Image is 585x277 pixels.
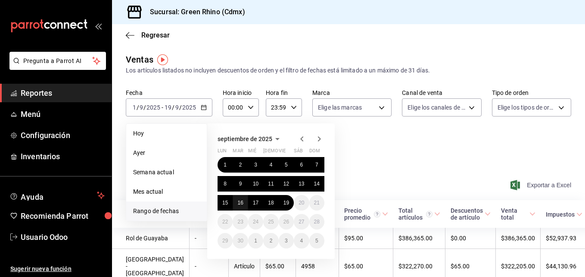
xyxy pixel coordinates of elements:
[157,54,168,65] button: Tooltip marker
[162,104,163,111] span: -
[218,134,283,144] button: septiembre de 2025
[309,195,324,211] button: 21 de septiembre de 2025
[314,200,320,206] abbr: 21 de septiembre de 2025
[237,219,243,225] abbr: 23 de septiembre de 2025
[309,233,324,249] button: 5 de octubre de 2025
[344,207,380,221] div: Precio promedio
[253,181,258,187] abbr: 10 de septiembre de 2025
[294,195,309,211] button: 20 de septiembre de 2025
[294,148,303,157] abbr: sábado
[253,219,258,225] abbr: 24 de septiembre de 2025
[190,228,229,249] td: -
[239,181,242,187] abbr: 9 de septiembre de 2025
[248,195,263,211] button: 17 de septiembre de 2025
[233,148,243,157] abbr: martes
[283,219,289,225] abbr: 26 de septiembre de 2025
[279,214,294,230] button: 26 de septiembre de 2025
[179,104,182,111] span: /
[294,233,309,249] button: 4 de octubre de 2025
[314,181,320,187] abbr: 14 de septiembre de 2025
[218,148,227,157] abbr: lunes
[175,104,179,111] input: --
[315,162,318,168] abbr: 7 de septiembre de 2025
[408,103,465,112] span: Elige los canales de venta
[312,90,392,96] label: Marca
[344,207,388,221] span: Precio promedio
[6,63,106,72] a: Pregunta a Parrot AI
[133,129,200,138] span: Hoy
[95,22,102,29] button: open_drawer_menu
[496,228,541,249] td: $386,365.00
[279,195,294,211] button: 19 de septiembre de 2025
[374,211,380,217] svg: Precio promedio = Total artículos / cantidad
[133,187,200,196] span: Mes actual
[133,148,200,157] span: Ayer
[224,181,227,187] abbr: 8 de septiembre de 2025
[263,195,278,211] button: 18 de septiembre de 2025
[263,148,314,157] abbr: jueves
[279,176,294,192] button: 12 de septiembre de 2025
[237,238,243,244] abbr: 30 de septiembre de 2025
[294,214,309,230] button: 27 de septiembre de 2025
[139,104,143,111] input: --
[315,238,318,244] abbr: 5 de octubre de 2025
[9,52,106,70] button: Pregunta a Parrot AI
[222,200,228,206] abbr: 15 de septiembre de 2025
[126,53,153,66] div: Ventas
[21,190,93,201] span: Ayuda
[498,103,555,112] span: Elige los tipos de orden
[300,238,303,244] abbr: 4 de octubre de 2025
[218,233,233,249] button: 29 de septiembre de 2025
[137,104,139,111] span: /
[299,181,304,187] abbr: 13 de septiembre de 2025
[445,228,496,249] td: $0.00
[222,238,228,244] abbr: 29 de septiembre de 2025
[266,90,302,96] label: Hora fin
[143,104,146,111] span: /
[248,176,263,192] button: 10 de septiembre de 2025
[218,135,272,142] span: septiembre de 2025
[21,108,105,120] span: Menú
[141,31,170,39] span: Regresar
[268,181,274,187] abbr: 11 de septiembre de 2025
[263,157,278,173] button: 4 de septiembre de 2025
[146,104,161,111] input: ----
[283,181,289,187] abbr: 12 de septiembre de 2025
[263,176,278,192] button: 11 de septiembre de 2025
[279,148,286,157] abbr: viernes
[237,200,243,206] abbr: 16 de septiembre de 2025
[279,157,294,173] button: 5 de septiembre de 2025
[263,233,278,249] button: 2 de octubre de 2025
[233,214,248,230] button: 23 de septiembre de 2025
[21,129,105,141] span: Configuración
[126,66,571,75] div: Los artículos listados no incluyen descuentos de orden y el filtro de fechas está limitado a un m...
[23,57,93,66] span: Pregunta a Parrot AI
[248,148,256,157] abbr: miércoles
[294,176,309,192] button: 13 de septiembre de 2025
[299,219,304,225] abbr: 27 de septiembre de 2025
[133,207,200,216] span: Rango de fechas
[309,157,324,173] button: 7 de septiembre de 2025
[279,233,294,249] button: 3 de octubre de 2025
[546,211,582,218] span: Impuestos
[451,207,491,221] span: Descuentos de artículo
[253,200,258,206] abbr: 17 de septiembre de 2025
[254,238,257,244] abbr: 1 de octubre de 2025
[132,104,137,111] input: --
[218,195,233,211] button: 15 de septiembre de 2025
[270,238,273,244] abbr: 2 de octubre de 2025
[164,104,172,111] input: --
[398,207,433,221] div: Total artículos
[546,211,575,218] div: Impuestos
[300,162,303,168] abbr: 6 de septiembre de 2025
[339,228,393,249] td: $95.00
[299,200,304,206] abbr: 20 de septiembre de 2025
[501,207,535,221] span: Venta total
[218,176,233,192] button: 8 de septiembre de 2025
[268,200,274,206] abbr: 18 de septiembre de 2025
[285,162,288,168] abbr: 5 de septiembre de 2025
[501,207,528,221] div: Venta total
[426,211,433,217] svg: El total artículos considera cambios de precios en los artículos así como costos adicionales por ...
[318,103,362,112] span: Elige las marcas
[233,233,248,249] button: 30 de septiembre de 2025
